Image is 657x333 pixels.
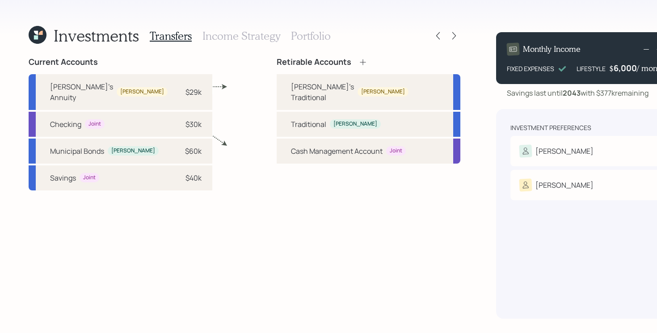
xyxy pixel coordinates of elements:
[185,173,202,183] div: $40k
[577,64,606,73] div: LIFESTYLE
[535,146,594,156] div: [PERSON_NAME]
[535,180,594,190] div: [PERSON_NAME]
[202,30,280,42] h3: Income Strategy
[291,146,383,156] div: Cash Management Account
[361,88,405,96] div: [PERSON_NAME]
[83,174,96,181] div: Joint
[111,147,155,155] div: [PERSON_NAME]
[185,87,202,97] div: $29k
[333,120,377,128] div: [PERSON_NAME]
[120,88,164,96] div: [PERSON_NAME]
[507,64,554,73] div: FIXED EXPENSES
[291,119,326,130] div: Traditional
[291,30,331,42] h3: Portfolio
[390,147,402,155] div: Joint
[507,88,649,98] div: Savings last until with $377k remaining
[609,63,614,73] h4: $
[50,146,104,156] div: Municipal Bonds
[150,30,192,42] h3: Transfers
[523,44,581,54] h4: Monthly Income
[88,120,101,128] div: Joint
[510,123,591,132] div: Investment Preferences
[291,81,354,103] div: [PERSON_NAME]'s Traditional
[185,146,202,156] div: $60k
[614,63,637,73] div: 6,000
[29,57,98,67] h4: Current Accounts
[50,81,113,103] div: [PERSON_NAME]'s Annuity
[277,57,351,67] h4: Retirable Accounts
[54,26,139,45] h1: Investments
[50,119,81,130] div: Checking
[185,119,202,130] div: $30k
[50,173,76,183] div: Savings
[563,88,581,98] b: 2043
